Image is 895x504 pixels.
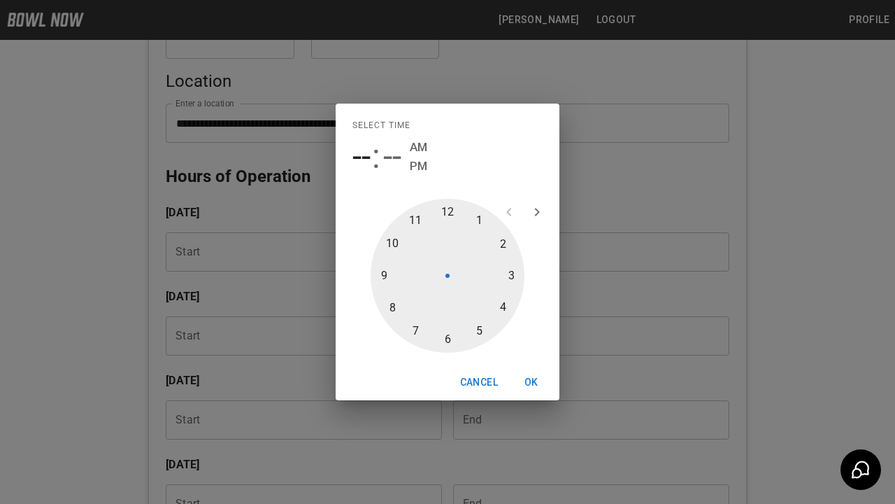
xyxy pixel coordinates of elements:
button: AM [410,138,427,157]
button: -- [383,137,401,176]
button: Cancel [454,370,503,395]
button: OK [509,370,554,395]
span: : [372,137,380,176]
span: Select time [352,115,410,137]
button: open next view [523,198,551,226]
button: -- [352,137,371,176]
button: PM [410,157,427,176]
